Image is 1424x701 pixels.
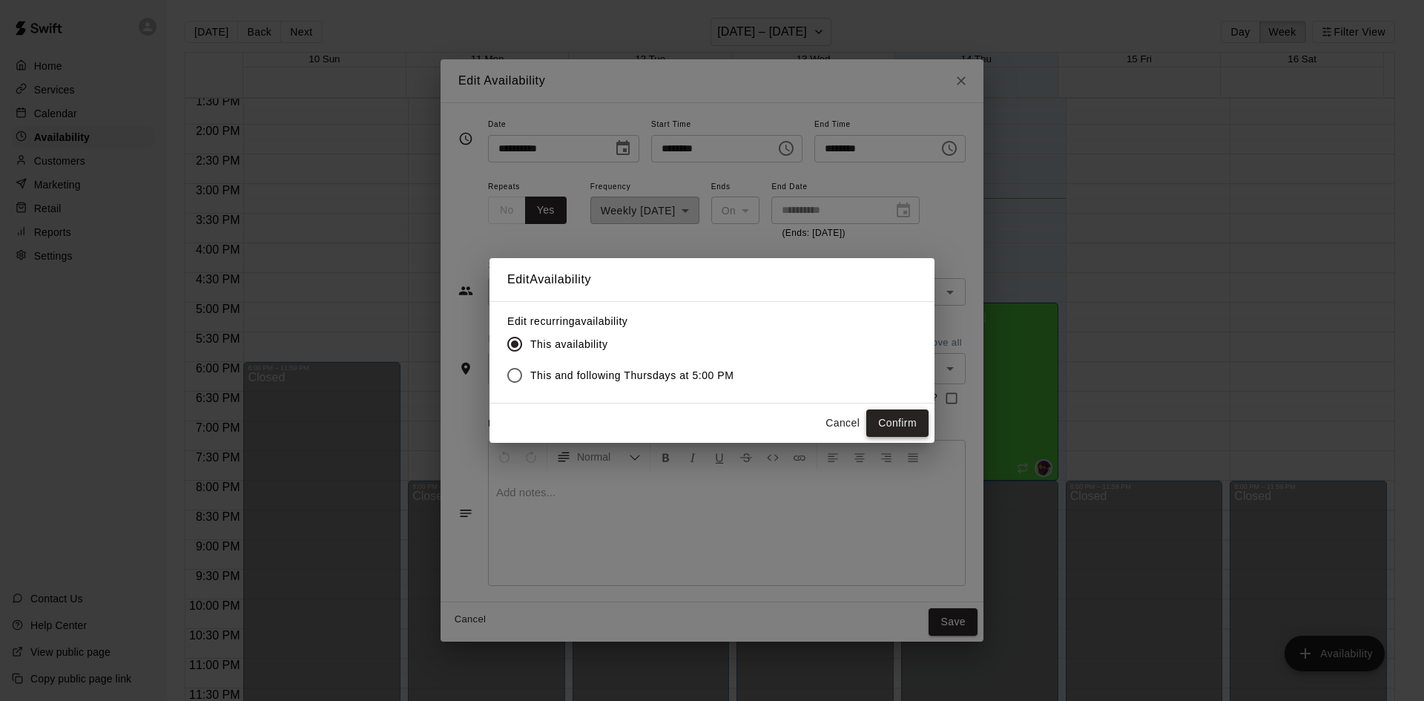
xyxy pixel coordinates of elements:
[530,337,607,352] span: This availability
[489,258,934,301] h2: Edit Availability
[819,409,866,437] button: Cancel
[507,314,746,329] label: Edit recurring availability
[866,409,929,437] button: Confirm
[530,368,734,384] span: This and following Thursdays at 5:00 PM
